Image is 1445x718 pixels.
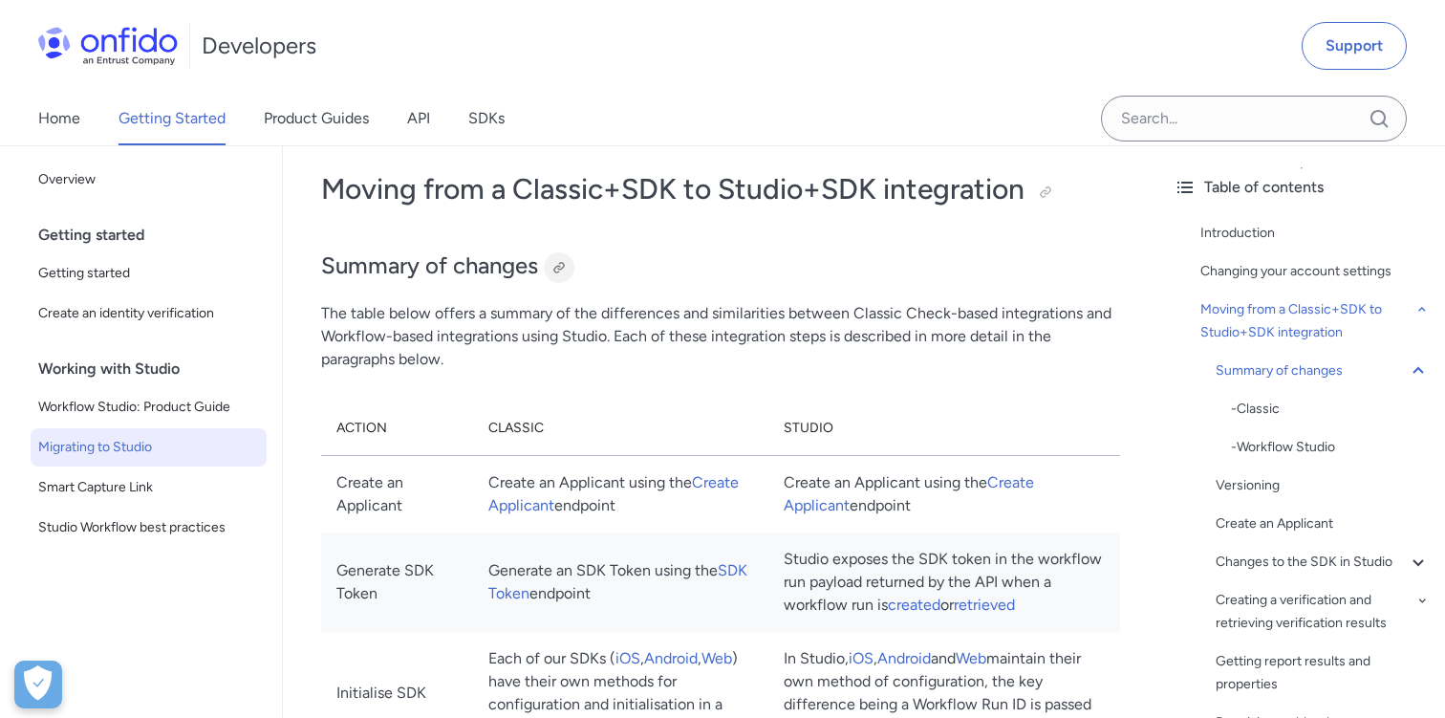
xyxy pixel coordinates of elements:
td: Create an Applicant [321,455,473,533]
td: Generate an SDK Token using the endpoint [473,533,768,632]
a: Smart Capture Link [31,468,267,507]
a: API [407,92,430,145]
a: SDK Token [488,561,747,602]
a: Changes to the SDK in Studio [1216,551,1430,574]
a: created [888,596,940,614]
span: Workflow Studio: Product Guide [38,396,259,419]
a: Home [38,92,80,145]
a: Overview [31,161,267,199]
a: retrieved [954,596,1015,614]
input: Onfido search input field [1101,96,1407,141]
a: Getting report results and properties [1216,650,1430,696]
a: Creating a verification and retrieving verification results [1216,589,1430,635]
th: Action [321,402,473,456]
a: -Classic [1231,398,1430,421]
h1: Developers [202,31,316,61]
a: Android [644,649,698,667]
a: -Workflow Studio [1231,436,1430,459]
a: Getting Started [119,92,226,145]
a: Web [701,649,732,667]
a: SDKs [468,92,505,145]
a: Product Guides [264,92,369,145]
h1: Moving from a Classic+SDK to Studio+SDK integration [321,170,1120,208]
a: Summary of changes [1216,359,1430,382]
a: Migrating to Studio [31,428,267,467]
div: - Classic [1231,398,1430,421]
a: Changing your account settings [1200,260,1430,283]
td: Generate SDK Token [321,533,473,632]
a: iOS [849,649,873,667]
td: Create an Applicant using the endpoint [768,455,1120,533]
span: Create an identity verification [38,302,259,325]
div: Table of contents [1174,176,1430,199]
span: Studio Workflow best practices [38,516,259,539]
a: Create Applicant [488,473,739,514]
a: Web [956,649,986,667]
div: - Workflow Studio [1231,436,1430,459]
a: Android [877,649,931,667]
a: Create an identity verification [31,294,267,333]
p: The table below offers a summary of the differences and similarities between Classic Check-based ... [321,302,1120,371]
div: Cookie Preferences [14,661,62,708]
span: Getting started [38,262,259,285]
a: Versioning [1216,474,1430,497]
td: Create an Applicant using the endpoint [473,455,768,533]
a: Studio Workflow best practices [31,509,267,547]
a: Create an Applicant [1216,512,1430,535]
span: Migrating to Studio [38,436,259,459]
span: Smart Capture Link [38,476,259,499]
a: Support [1302,22,1407,70]
a: Getting started [31,254,267,293]
div: Getting started [38,216,274,254]
span: Overview [38,168,259,191]
img: Onfido Logo [38,27,178,65]
th: Classic [473,402,768,456]
th: Studio [768,402,1120,456]
a: Workflow Studio: Product Guide [31,388,267,426]
a: iOS [615,649,640,667]
h2: Summary of changes [321,250,1120,283]
button: Open Preferences [14,661,62,708]
div: Working with Studio [38,350,274,388]
a: Create Applicant [784,473,1034,514]
a: Introduction [1200,222,1430,245]
a: Moving from a Classic+SDK to Studio+SDK integration [1200,298,1430,344]
td: Studio exposes the SDK token in the workflow run payload returned by the API when a workflow run ... [768,533,1120,632]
